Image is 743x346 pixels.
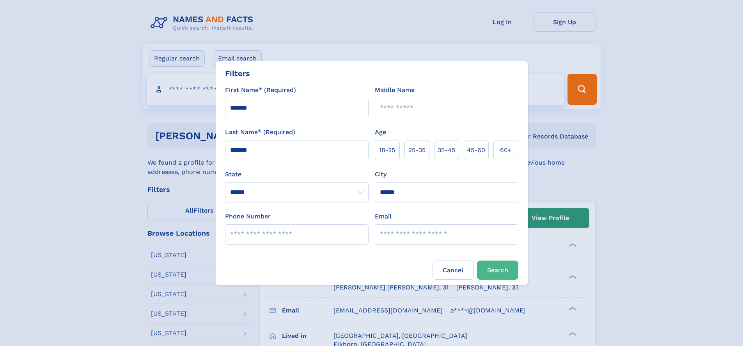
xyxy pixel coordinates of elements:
[375,128,386,137] label: Age
[408,145,426,155] span: 25‑35
[467,145,485,155] span: 45‑60
[379,145,395,155] span: 18‑25
[438,145,455,155] span: 35‑45
[225,170,369,179] label: State
[225,85,296,95] label: First Name* (Required)
[375,85,415,95] label: Middle Name
[225,67,250,79] div: Filters
[433,261,474,280] label: Cancel
[500,145,512,155] span: 60+
[225,128,295,137] label: Last Name* (Required)
[375,170,387,179] label: City
[375,212,392,221] label: Email
[225,212,271,221] label: Phone Number
[477,261,518,280] button: Search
